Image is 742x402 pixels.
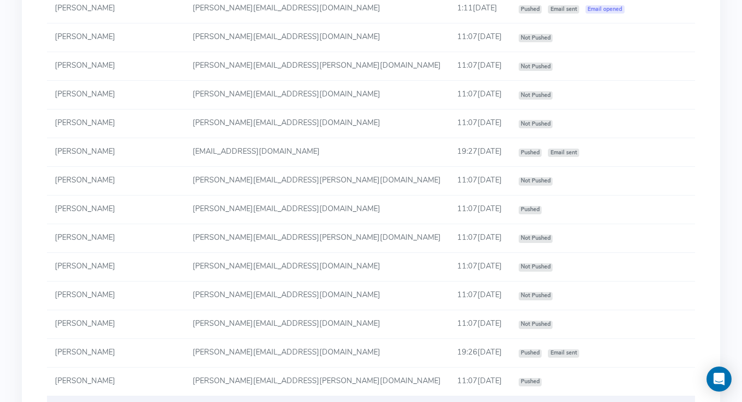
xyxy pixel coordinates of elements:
td: [PERSON_NAME][EMAIL_ADDRESS][DOMAIN_NAME] [185,109,449,138]
td: [PERSON_NAME] [47,253,185,282]
td: [PERSON_NAME] [47,81,185,109]
td: [PERSON_NAME] [47,368,185,396]
td: [PERSON_NAME] [47,109,185,138]
td: 11:07[DATE] [449,282,510,310]
span: Not Pushed [519,292,553,300]
span: Pushed [519,378,542,386]
td: 11:07[DATE] [449,23,510,52]
td: [PERSON_NAME][EMAIL_ADDRESS][DOMAIN_NAME] [185,196,449,224]
span: Not Pushed [519,235,553,243]
td: 11:07[DATE] [449,196,510,224]
td: [PERSON_NAME][EMAIL_ADDRESS][PERSON_NAME][DOMAIN_NAME] [185,224,449,253]
td: [PERSON_NAME][EMAIL_ADDRESS][DOMAIN_NAME] [185,253,449,282]
td: [PERSON_NAME] [47,339,185,368]
td: [PERSON_NAME][EMAIL_ADDRESS][PERSON_NAME][DOMAIN_NAME] [185,52,449,81]
td: [EMAIL_ADDRESS][DOMAIN_NAME] [185,138,449,167]
td: 19:26[DATE] [449,339,510,368]
td: 11:07[DATE] [449,167,510,196]
td: 19:27[DATE] [449,138,510,167]
td: 11:07[DATE] [449,253,510,282]
span: Not Pushed [519,34,553,42]
td: 11:07[DATE] [449,310,510,339]
td: [PERSON_NAME][EMAIL_ADDRESS][DOMAIN_NAME] [185,23,449,52]
td: 11:07[DATE] [449,109,510,138]
span: Email sent [548,5,579,14]
td: 11:07[DATE] [449,368,510,396]
td: [PERSON_NAME][EMAIL_ADDRESS][PERSON_NAME][DOMAIN_NAME] [185,368,449,396]
span: Not Pushed [519,120,553,128]
span: Not Pushed [519,63,553,71]
td: [PERSON_NAME][EMAIL_ADDRESS][DOMAIN_NAME] [185,81,449,109]
td: [PERSON_NAME][EMAIL_ADDRESS][DOMAIN_NAME] [185,310,449,339]
td: 11:07[DATE] [449,81,510,109]
span: Pushed [519,349,542,358]
span: Pushed [519,5,542,14]
td: [PERSON_NAME] [47,167,185,196]
td: [PERSON_NAME] [47,282,185,310]
td: [PERSON_NAME] [47,52,185,81]
td: [PERSON_NAME][EMAIL_ADDRESS][PERSON_NAME][DOMAIN_NAME] [185,167,449,196]
span: Not Pushed [519,177,553,186]
td: [PERSON_NAME] [47,224,185,253]
span: Email sent [548,149,579,157]
td: [PERSON_NAME] [47,310,185,339]
td: [PERSON_NAME][EMAIL_ADDRESS][DOMAIN_NAME] [185,282,449,310]
td: 11:07[DATE] [449,52,510,81]
span: Pushed [519,206,542,214]
td: [PERSON_NAME][EMAIL_ADDRESS][DOMAIN_NAME] [185,339,449,368]
td: [PERSON_NAME] [47,196,185,224]
span: Email opened [585,5,625,14]
td: [PERSON_NAME] [47,23,185,52]
td: [PERSON_NAME] [47,138,185,167]
span: Pushed [519,149,542,157]
div: Open Intercom Messenger [707,367,732,392]
span: Email sent [548,349,579,358]
span: Not Pushed [519,321,553,329]
span: Not Pushed [519,263,553,272]
span: Not Pushed [519,91,553,100]
td: 11:07[DATE] [449,224,510,253]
